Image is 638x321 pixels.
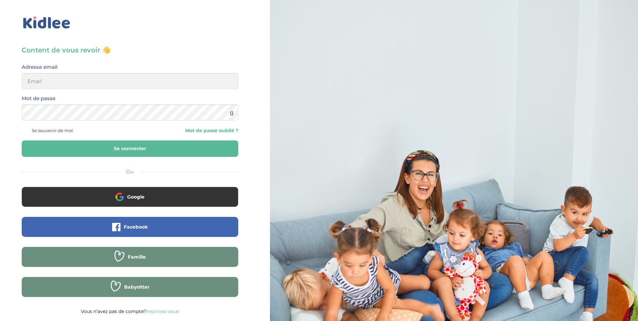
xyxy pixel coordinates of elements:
button: Facebook [22,217,238,237]
img: logo_kidlee_bleu [22,15,72,30]
label: Adresse email [22,63,57,71]
span: Se souvenir de moi [32,126,73,135]
button: Se connecter [22,140,238,157]
img: google.png [115,193,124,201]
a: Mot de passe oublié ? [135,127,239,134]
h3: Content de vous revoir 👋 [22,45,238,55]
span: Ou [126,169,134,175]
span: Facebook [124,224,148,230]
a: Babysitter [22,288,238,295]
button: Famille [22,247,238,267]
a: Facebook [22,228,238,235]
button: Google [22,187,238,207]
p: Vous n’avez pas de compte? [22,307,238,316]
span: Babysitter [124,284,149,290]
label: Mot de passe [22,94,55,103]
span: Famille [128,254,146,260]
img: facebook.png [112,223,120,231]
span: Google [127,194,144,200]
button: Babysitter [22,277,238,297]
a: Inscrivez-vous [146,308,179,314]
input: Email [22,73,238,89]
a: Famille [22,258,238,265]
a: Google [22,198,238,205]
